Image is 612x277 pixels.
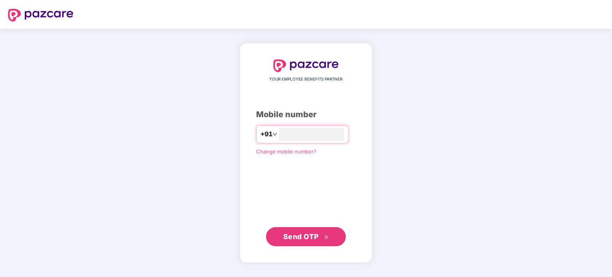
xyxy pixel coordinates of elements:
[266,227,346,246] button: Send OTPdouble-right
[324,235,329,240] span: double-right
[256,148,316,155] a: Change mobile number?
[256,108,356,121] div: Mobile number
[273,59,339,72] img: logo
[8,9,73,22] img: logo
[272,132,277,137] span: down
[283,232,319,241] span: Send OTP
[261,129,272,139] span: +91
[270,76,343,83] span: YOUR EMPLOYEE BENEFITS PARTNER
